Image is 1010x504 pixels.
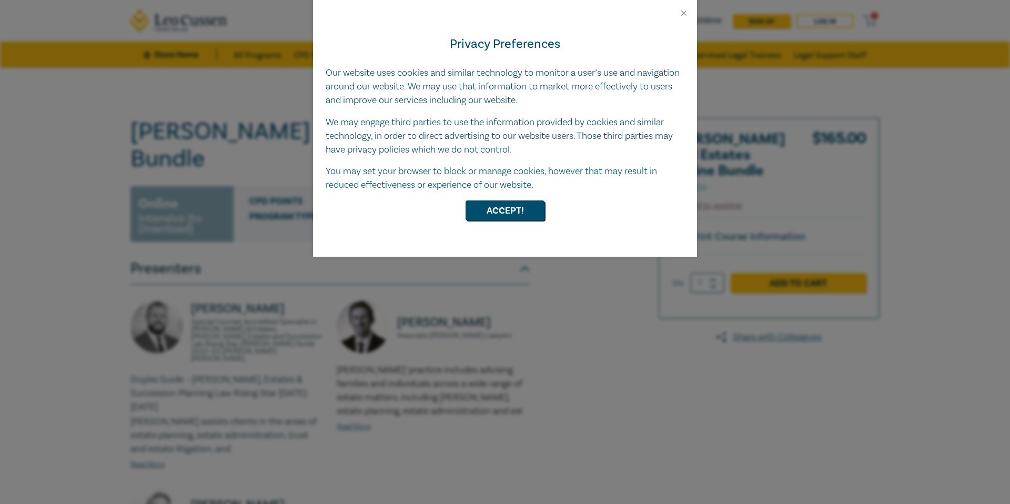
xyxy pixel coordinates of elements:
[326,116,684,157] p: We may engage third parties to use the information provided by cookies and similar technology, in...
[326,66,684,107] p: Our website uses cookies and similar technology to monitor a user’s use and navigation around our...
[679,8,689,18] button: Close
[326,35,684,54] h4: Privacy Preferences
[466,200,544,220] button: Accept!
[326,165,684,192] p: You may set your browser to block or manage cookies, however that may result in reduced effective...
